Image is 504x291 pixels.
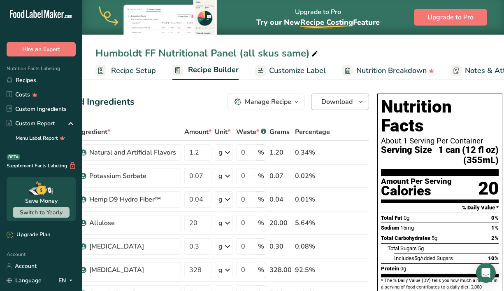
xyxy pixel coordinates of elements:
[256,17,380,27] span: Try our New Feature
[7,273,42,288] a: Language
[295,148,330,157] div: 0.34%
[269,65,326,76] span: Customize Label
[7,231,50,239] div: Upgrade Plan
[388,245,417,251] span: Total Sugars
[188,64,239,75] span: Recipe Builder
[295,127,330,137] span: Percentage
[269,171,292,181] div: 0.07
[427,12,474,22] span: Upgrade to Pro
[295,242,330,251] div: 0.08%
[381,185,452,197] div: Calories
[269,218,292,228] div: 20.00
[76,127,110,137] span: Ingredient
[218,242,223,251] div: g
[381,178,452,185] div: Amount Per Serving
[404,215,409,221] span: 0g
[381,215,402,221] span: Total Fat
[269,195,292,204] div: 0.04
[400,225,414,231] span: 15mg
[89,265,176,275] div: [MEDICAL_DATA]
[172,61,239,80] a: Recipe Builder
[218,148,223,157] div: g
[478,178,499,199] div: 20
[381,265,399,272] span: Protein
[414,9,487,26] button: Upgrade to Pro
[491,225,499,231] span: 1%
[381,203,499,213] section: % Daily Value *
[184,127,211,137] span: Amount
[58,275,76,285] div: EN
[89,242,176,251] div: [MEDICAL_DATA]
[342,61,434,80] a: Nutrition Breakdown
[295,195,330,204] div: 0.01%
[394,255,453,261] span: Includes Added Sugars
[381,225,399,231] span: Sodium
[95,61,156,80] a: Recipe Setup
[295,218,330,228] div: 5.64%
[89,148,176,157] div: Natural and Artificial Flavors
[381,97,499,135] h1: Nutrition Facts
[218,265,223,275] div: g
[488,255,499,261] span: 10%
[400,265,406,272] span: 0g
[256,0,380,35] div: Upgrade to Pro
[111,65,156,76] span: Recipe Setup
[89,195,176,204] div: Hemp D9 Hydro Fiber™
[7,42,76,56] button: Hire an Expert
[491,235,499,241] span: 2%
[20,209,63,216] span: Switch to Yearly
[295,171,330,181] div: 0.02%
[25,197,58,205] div: Save Money
[311,94,369,110] button: Download
[228,94,304,110] button: Manage Recipe
[95,46,320,61] div: Humboldt FF Nutritional Panel (all skus same)
[269,242,292,251] div: 0.30
[218,218,223,228] div: g
[269,127,290,137] span: Grams
[236,127,266,137] div: Waste
[295,265,330,275] div: 92.5%
[414,255,420,261] span: 5g
[269,148,292,157] div: 1.20
[381,137,499,145] div: About 1 Serving Per Container
[7,119,55,128] div: Custom Report
[321,97,353,107] span: Download
[300,17,353,27] span: Recipe Costing
[215,127,230,137] span: Unit
[218,195,223,204] div: g
[356,65,427,76] span: Nutrition Breakdown
[7,154,20,160] div: BETA
[89,218,176,228] div: Allulose
[269,265,292,275] div: 328.00
[67,95,135,109] div: Add Ingredients
[218,171,223,181] div: g
[245,97,291,107] div: Manage Recipe
[432,145,499,165] span: 1 can (12 fl oz) (355mL)
[255,61,326,80] a: Customize Label
[491,215,499,221] span: 0%
[476,263,496,283] div: Open Intercom Messenger
[418,245,424,251] span: 5g
[381,235,430,241] span: Total Carbohydrates
[89,171,176,181] div: Potassium Sorbate
[13,207,70,218] button: Switch to Yearly
[432,235,437,241] span: 5g
[381,145,432,165] span: Serving Size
